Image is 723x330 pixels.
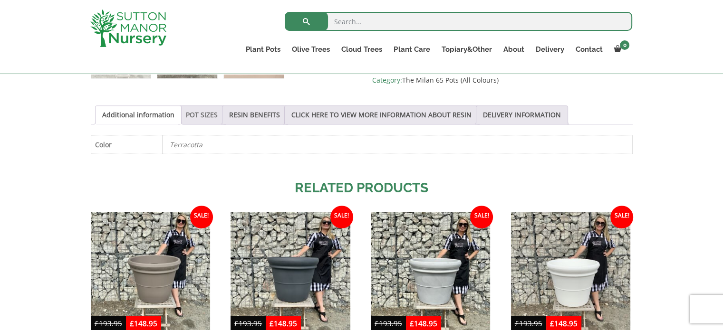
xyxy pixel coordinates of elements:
[515,319,542,328] bdi: 193.95
[620,40,629,50] span: 0
[610,206,633,228] span: Sale!
[285,12,632,31] input: Search...
[410,319,437,328] bdi: 148.95
[170,136,625,153] p: Terracotta
[402,75,499,85] a: The Milan 65 Pots (All Colours)
[330,206,353,228] span: Sale!
[550,319,578,328] bdi: 148.95
[515,319,519,328] span: £
[483,106,561,124] a: DELIVERY INFORMATION
[286,43,336,56] a: Olive Trees
[95,319,99,328] span: £
[608,43,632,56] a: 0
[130,319,134,328] span: £
[229,106,280,124] a: RESIN BENEFITS
[336,43,388,56] a: Cloud Trees
[190,206,213,228] span: Sale!
[91,178,633,198] h2: Related products
[234,319,239,328] span: £
[95,319,122,328] bdi: 193.95
[91,135,162,153] th: Color
[291,106,472,124] a: CLICK HERE TO VIEW MORE INFORMATION ABOUT RESIN
[435,43,497,56] a: Topiary&Other
[375,319,402,328] bdi: 193.95
[186,106,218,124] a: POT SIZES
[530,43,569,56] a: Delivery
[497,43,530,56] a: About
[550,319,554,328] span: £
[130,319,157,328] bdi: 148.95
[240,43,286,56] a: Plant Pots
[90,9,166,47] img: logo
[410,319,414,328] span: £
[102,106,174,124] a: Additional information
[234,319,262,328] bdi: 193.95
[270,319,274,328] span: £
[91,135,633,154] table: Product Details
[388,43,435,56] a: Plant Care
[372,75,632,86] span: Category:
[569,43,608,56] a: Contact
[470,206,493,228] span: Sale!
[270,319,297,328] bdi: 148.95
[375,319,379,328] span: £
